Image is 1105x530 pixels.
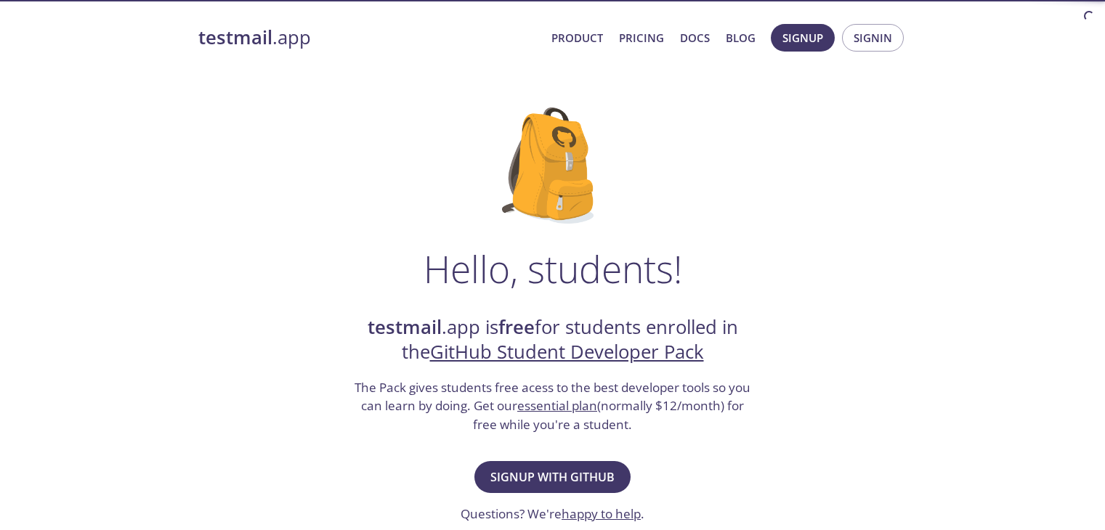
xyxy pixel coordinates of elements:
[368,314,442,340] strong: testmail
[619,28,664,47] a: Pricing
[726,28,756,47] a: Blog
[490,467,615,487] span: Signup with GitHub
[517,397,597,414] a: essential plan
[424,247,682,290] h1: Hello, students!
[461,505,644,523] h3: Questions? We're .
[198,25,540,50] a: testmail.app
[353,378,753,434] h3: The Pack gives students free acess to the best developer tools so you can learn by doing. Get our...
[198,25,272,50] strong: testmail
[854,28,892,47] span: Signin
[551,28,603,47] a: Product
[430,339,704,364] a: GitHub Student Developer Pack
[498,314,535,340] strong: free
[771,24,835,52] button: Signup
[353,315,753,365] h2: .app is for students enrolled in the
[562,505,641,522] a: happy to help
[474,461,631,493] button: Signup with GitHub
[502,107,603,224] img: github-student-backpack.png
[782,28,823,47] span: Signup
[842,24,904,52] button: Signin
[680,28,710,47] a: Docs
